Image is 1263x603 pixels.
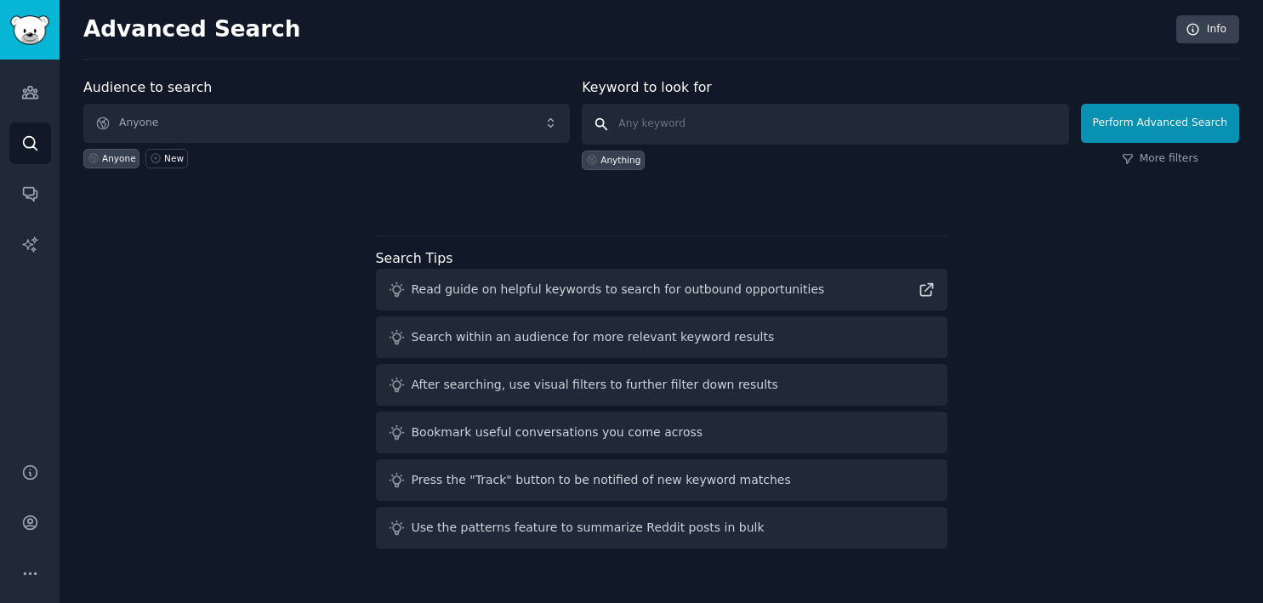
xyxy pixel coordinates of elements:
a: New [145,149,187,168]
label: Keyword to look for [582,79,712,95]
img: GummySearch logo [10,15,49,45]
div: Bookmark useful conversations you come across [412,424,703,441]
a: More filters [1122,151,1198,167]
h2: Advanced Search [83,16,1167,43]
a: Info [1176,15,1239,44]
div: After searching, use visual filters to further filter down results [412,376,778,394]
div: New [164,152,184,164]
div: Read guide on helpful keywords to search for outbound opportunities [412,281,825,299]
button: Perform Advanced Search [1081,104,1239,143]
label: Search Tips [376,250,453,266]
div: Press the "Track" button to be notified of new keyword matches [412,471,791,489]
div: Anything [600,154,640,166]
input: Any keyword [582,104,1068,145]
div: Use the patterns feature to summarize Reddit posts in bulk [412,519,765,537]
label: Audience to search [83,79,212,95]
button: Anyone [83,104,570,143]
div: Anyone [102,152,136,164]
div: Search within an audience for more relevant keyword results [412,328,775,346]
